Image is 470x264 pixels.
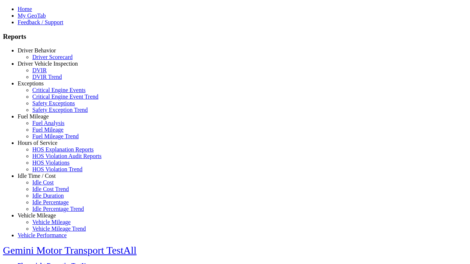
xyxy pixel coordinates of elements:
[3,33,467,41] h3: Reports
[32,54,73,60] a: Driver Scorecard
[32,179,54,186] a: Idle Cost
[18,212,56,219] a: Vehicle Mileage
[18,140,57,146] a: Hours of Service
[32,219,70,225] a: Vehicle Mileage
[32,87,86,93] a: Critical Engine Events
[32,166,83,172] a: HOS Violation Trend
[32,107,88,113] a: Safety Exception Trend
[18,173,56,179] a: Idle Time / Cost
[32,100,75,106] a: Safety Exceptions
[18,6,32,12] a: Home
[18,19,63,25] a: Feedback / Support
[18,12,46,19] a: My GeoTab
[18,47,56,54] a: Driver Behavior
[32,199,69,205] a: Idle Percentage
[18,232,67,238] a: Vehicle Performance
[32,225,86,232] a: Vehicle Mileage Trend
[32,133,79,139] a: Fuel Mileage Trend
[32,153,102,159] a: HOS Violation Audit Reports
[32,159,69,166] a: HOS Violations
[32,146,94,153] a: HOS Explanation Reports
[18,80,44,87] a: Exceptions
[32,120,65,126] a: Fuel Analysis
[32,192,64,199] a: Idle Duration
[32,126,64,133] a: Fuel Mileage
[3,245,137,256] a: Gemini Motor Transport TestAll
[18,60,78,67] a: Driver Vehicle Inspection
[32,67,47,73] a: DVIR
[18,113,49,120] a: Fuel Mileage
[32,186,69,192] a: Idle Cost Trend
[32,206,84,212] a: Idle Percentage Trend
[32,74,62,80] a: DVIR Trend
[32,93,98,100] a: Critical Engine Event Trend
